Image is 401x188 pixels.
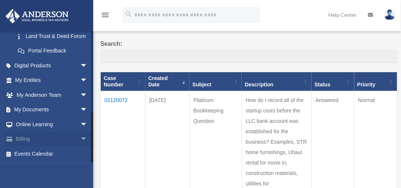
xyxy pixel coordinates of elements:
a: My Anderson Teamarrow_drop_down [5,87,99,102]
a: Land Trust & Deed Forum [10,29,95,44]
a: My Entitiesarrow_drop_down [5,73,99,88]
span: arrow_drop_down [80,87,95,103]
input: Search: [100,49,397,63]
a: Digital Productsarrow_drop_down [5,58,99,73]
img: Anderson Advisors Platinum Portal [3,9,71,23]
img: User Pic [384,9,395,20]
th: Created Date: activate to sort column ascending [145,72,189,91]
th: Subject: activate to sort column ascending [189,72,242,91]
a: menu [101,13,110,19]
span: arrow_drop_down [80,117,95,132]
i: menu [101,10,110,19]
span: arrow_drop_down [80,132,95,147]
i: search [125,10,133,18]
a: Billingarrow_drop_down [5,132,99,147]
span: arrow_drop_down [80,102,95,118]
label: Search: [100,39,397,63]
a: Online Learningarrow_drop_down [5,117,99,132]
span: arrow_drop_down [80,73,95,88]
th: Priority: activate to sort column ascending [354,72,397,91]
th: Description: activate to sort column ascending [242,72,311,91]
th: Case Number: activate to sort column ascending [101,72,145,91]
a: Portal Feedback [10,44,95,58]
span: arrow_drop_down [80,58,95,73]
th: Status: activate to sort column ascending [311,72,354,91]
a: My Documentsarrow_drop_down [5,102,99,117]
a: Events Calendar [5,146,99,161]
